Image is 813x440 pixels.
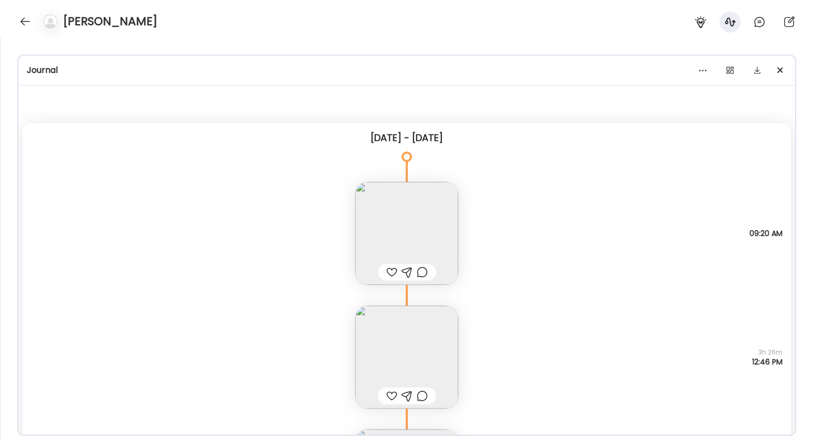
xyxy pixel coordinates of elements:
div: Journal [27,64,787,77]
img: images%2F6RTo9FeLZ8fDTsS22F2qmNEnnhp1%2Fz9HYXjYTeJMGk7jgMhmf%2FZiUT5pErljHO0THNvCzB_240 [355,306,458,409]
div: [DATE] - [DATE] [31,132,783,144]
span: 12:46 PM [752,357,783,367]
span: 3h 26m [752,348,783,357]
span: 09:20 AM [749,229,783,238]
img: images%2F6RTo9FeLZ8fDTsS22F2qmNEnnhp1%2FJPMHjX7yuJLeGSKKq18s%2FjIxVZIwVWYkUhPMruDMj_240 [355,182,458,285]
img: bg-avatar-default.svg [43,14,58,29]
h4: [PERSON_NAME] [63,13,157,30]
